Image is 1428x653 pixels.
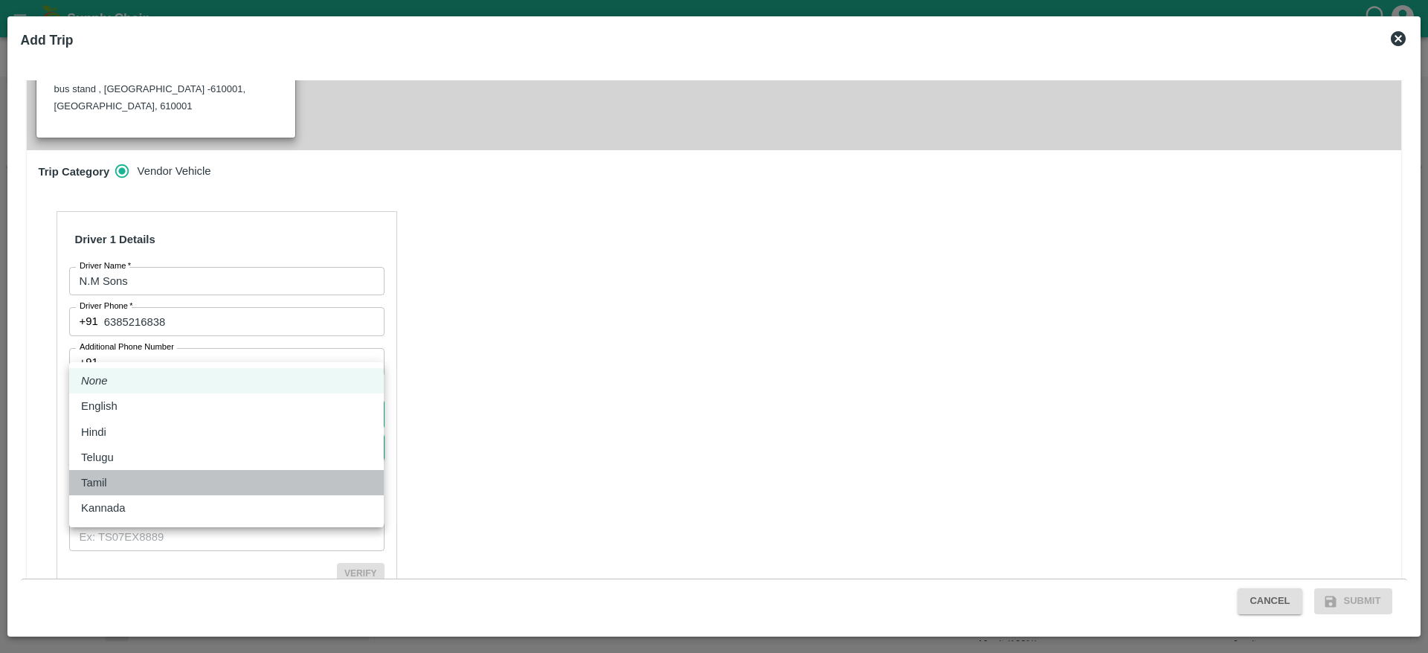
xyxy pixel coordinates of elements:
[81,373,108,389] em: None
[81,449,114,466] p: Telugu
[81,398,118,414] p: English
[81,424,106,440] p: Hindi
[81,475,107,491] p: Tamil
[81,500,125,516] p: Kannada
